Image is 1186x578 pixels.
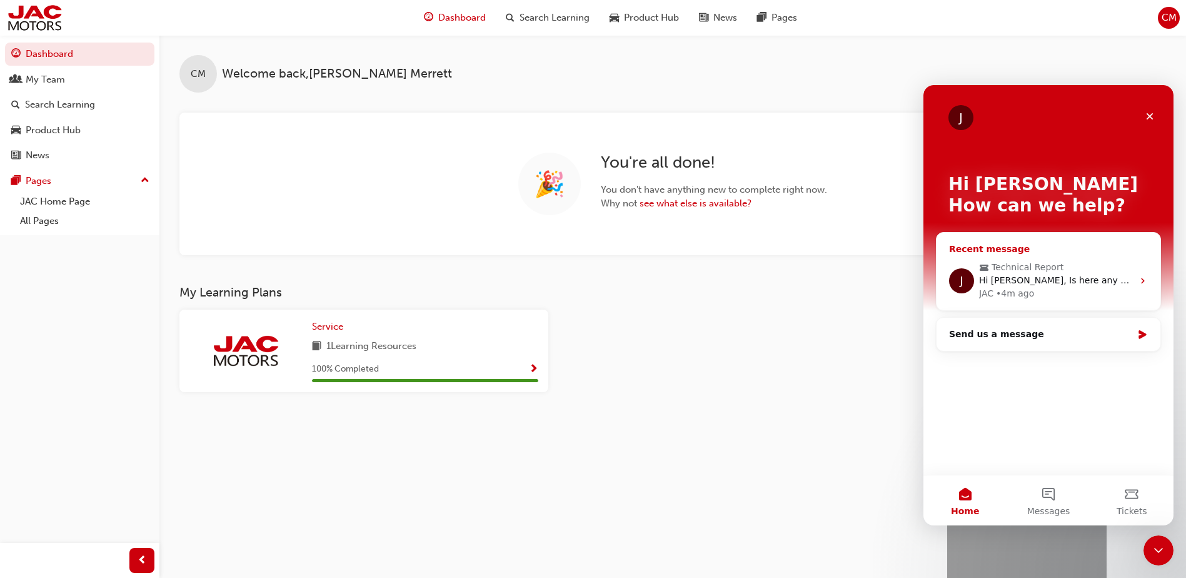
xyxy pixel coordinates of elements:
span: pages-icon [11,176,21,187]
h3: My Learning Plans [179,285,927,300]
span: Home [28,422,56,430]
span: Pages [771,11,797,25]
div: Send us a message [26,243,209,256]
a: Search Learning [5,93,154,116]
button: Messages [83,390,166,440]
button: CM [1158,7,1180,29]
span: Why not [601,196,827,211]
div: Close [215,20,238,43]
span: guage-icon [11,49,21,60]
a: car-iconProduct Hub [600,5,689,31]
span: Messages [104,422,147,430]
span: CM [191,67,206,81]
span: News [713,11,737,25]
div: Pages [26,174,51,188]
span: search-icon [506,10,515,26]
a: Dashboard [5,43,154,66]
img: jac-portal [6,4,63,32]
button: Show Progress [529,362,538,377]
span: people-icon [11,74,21,86]
span: news-icon [699,10,708,26]
div: Send us a message [13,232,238,266]
iframe: Intercom live chat [923,85,1173,525]
span: Tickets [193,422,224,430]
span: pages-icon [757,10,766,26]
a: pages-iconPages [747,5,807,31]
span: news-icon [11,150,21,161]
button: Tickets [167,390,250,440]
a: JAC Home Page [15,192,154,211]
span: book-icon [312,339,321,355]
span: Dashboard [438,11,486,25]
img: jac-portal [211,334,280,368]
div: Product Hub [26,123,81,138]
span: 100 % Completed [312,362,379,377]
span: car-icon [610,10,619,26]
h2: You're all done! [601,153,827,173]
button: Pages [5,170,154,193]
a: All Pages [15,211,154,231]
span: car-icon [11,125,21,136]
span: CM [1162,11,1177,25]
span: Hi [PERSON_NAME], Is here any update for this case? [56,190,289,200]
span: Service [312,321,343,332]
span: You don't have anything new to complete right now. [601,183,827,197]
div: News [26,148,49,163]
div: JAC [56,202,70,215]
span: Show Progress [529,364,538,375]
span: 🎉 [534,177,565,191]
span: Welcome back , [PERSON_NAME] Merrett [222,67,452,81]
a: Service [312,320,348,334]
span: guage-icon [424,10,433,26]
span: Product Hub [624,11,679,25]
button: DashboardMy TeamSearch LearningProduct HubNews [5,40,154,170]
div: My Team [26,73,65,87]
a: see what else is available? [640,198,751,209]
span: prev-icon [138,553,147,569]
a: My Team [5,68,154,91]
a: News [5,144,154,167]
a: Product Hub [5,119,154,142]
span: up-icon [141,173,149,189]
span: Search Learning [520,11,590,25]
div: • 4m ago [73,202,111,215]
iframe: Intercom live chat [1143,535,1173,565]
span: 1 Learning Resources [326,339,416,355]
a: news-iconNews [689,5,747,31]
span: search-icon [11,99,20,111]
a: search-iconSearch Learning [496,5,600,31]
a: guage-iconDashboard [414,5,496,31]
div: Search Learning [25,98,95,112]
